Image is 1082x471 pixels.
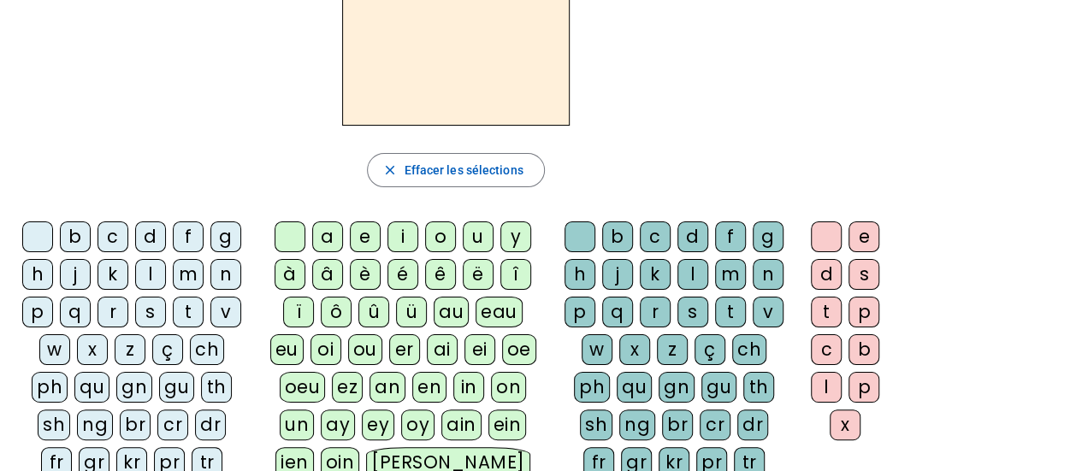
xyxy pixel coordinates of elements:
div: ou [348,334,382,365]
div: w [582,334,612,365]
div: v [210,297,241,327]
div: dr [195,409,226,440]
div: ain [441,409,482,440]
div: k [98,259,128,290]
div: p [22,297,53,327]
div: m [173,259,204,290]
div: k [640,259,671,290]
div: x [830,409,860,440]
div: z [115,334,145,365]
div: s [848,259,879,290]
div: r [640,297,671,327]
div: x [619,334,650,365]
div: d [811,259,842,290]
mat-icon: close [381,162,397,178]
div: sh [580,409,612,440]
div: f [173,221,204,252]
div: on [491,372,526,403]
div: ch [732,334,766,365]
div: ph [32,372,68,403]
div: u [463,221,494,252]
div: ph [574,372,610,403]
div: ai [427,334,458,365]
div: ç [152,334,183,365]
div: ë [463,259,494,290]
div: o [425,221,456,252]
div: s [677,297,708,327]
div: m [715,259,746,290]
div: gn [659,372,695,403]
div: û [358,297,389,327]
div: é [387,259,418,290]
div: en [412,372,446,403]
div: w [39,334,70,365]
div: gu [159,372,194,403]
div: br [662,409,693,440]
div: cr [700,409,730,440]
div: ng [77,409,113,440]
div: gn [116,372,152,403]
div: s [135,297,166,327]
div: a [312,221,343,252]
div: er [389,334,420,365]
div: b [848,334,879,365]
div: z [657,334,688,365]
div: î [500,259,531,290]
div: qu [74,372,109,403]
div: oe [502,334,536,365]
div: f [715,221,746,252]
button: Effacer les sélections [367,153,544,187]
div: ê [425,259,456,290]
div: l [677,259,708,290]
div: l [135,259,166,290]
div: ez [332,372,363,403]
div: l [811,372,842,403]
div: à [275,259,305,290]
div: eu [270,334,304,365]
div: j [60,259,91,290]
div: p [565,297,595,327]
div: oi [310,334,341,365]
div: an [370,372,405,403]
div: v [753,297,783,327]
div: q [602,297,633,327]
div: oeu [280,372,326,403]
span: Effacer les sélections [404,160,523,180]
div: ch [190,334,224,365]
div: è [350,259,381,290]
div: oy [401,409,435,440]
div: ein [488,409,527,440]
div: p [848,297,879,327]
div: c [98,221,128,252]
div: cr [157,409,188,440]
div: h [565,259,595,290]
div: y [500,221,531,252]
div: ç [695,334,725,365]
div: ng [619,409,655,440]
div: d [135,221,166,252]
div: in [453,372,484,403]
div: n [753,259,783,290]
div: th [743,372,774,403]
div: e [350,221,381,252]
div: i [387,221,418,252]
div: c [811,334,842,365]
div: b [60,221,91,252]
div: e [848,221,879,252]
div: un [280,409,314,440]
div: qu [617,372,652,403]
div: c [640,221,671,252]
div: n [210,259,241,290]
div: j [602,259,633,290]
div: q [60,297,91,327]
div: au [434,297,469,327]
div: g [753,221,783,252]
div: ey [362,409,394,440]
div: b [602,221,633,252]
div: sh [38,409,70,440]
div: dr [737,409,768,440]
div: h [22,259,53,290]
div: eau [476,297,523,327]
div: r [98,297,128,327]
div: x [77,334,108,365]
